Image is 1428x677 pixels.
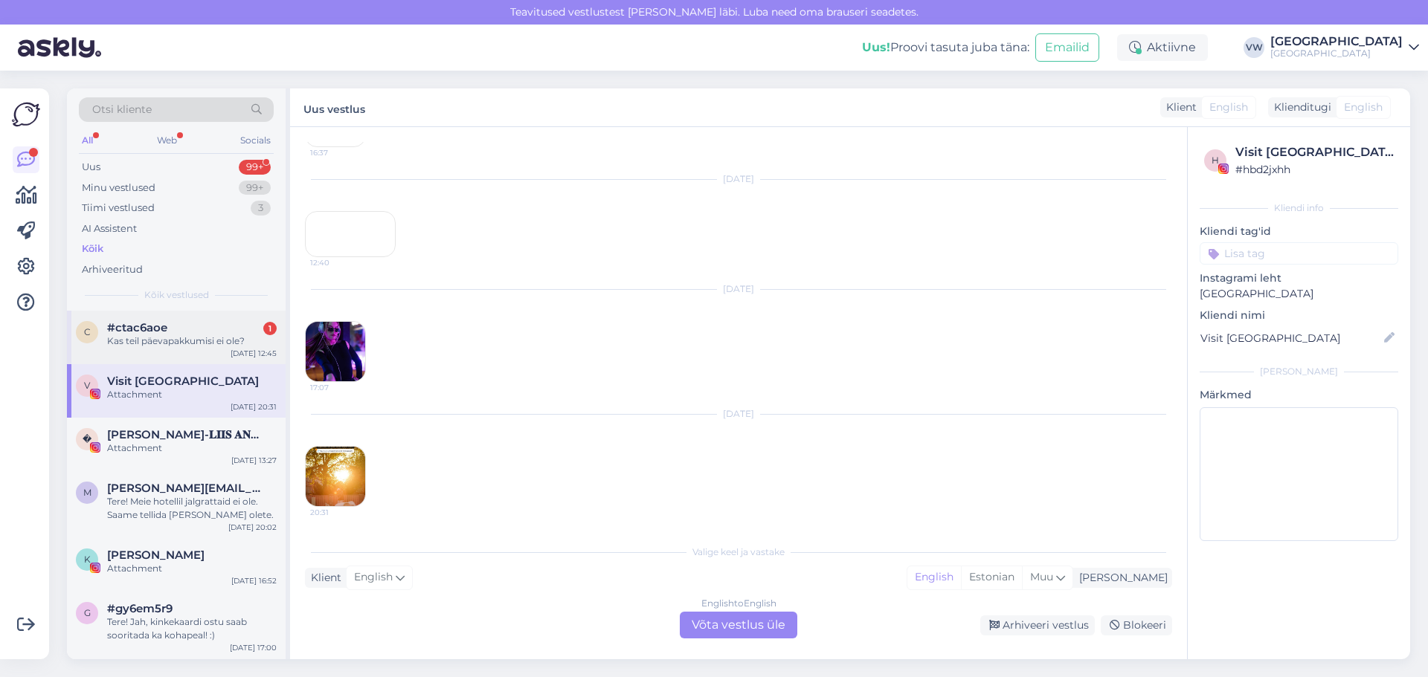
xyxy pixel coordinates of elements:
[1344,100,1383,115] span: English
[701,597,776,610] div: English to English
[92,102,152,117] span: Otsi kliente
[1073,570,1168,586] div: [PERSON_NAME]
[107,482,262,495] span: martti.kekkonen@sakky.fi
[82,242,103,256] div: Kõik
[107,321,167,334] span: #ctac6aoe
[154,131,180,150] div: Web
[107,495,277,522] div: Tere! Meie hotellil jalgrattaid ei ole. Saame tellida [PERSON_NAME] olete.
[1200,224,1398,239] p: Kliendi tag'id
[107,375,259,388] span: Visit Pärnu
[1101,615,1172,635] div: Blokeeri
[306,447,365,506] img: attachment
[1270,48,1403,59] div: [GEOGRAPHIC_DATA]
[1235,161,1394,178] div: # hbd2jxhh
[231,575,277,586] div: [DATE] 16:52
[1200,242,1398,265] input: Lisa tag
[1030,570,1053,583] span: Muu
[84,554,91,565] span: K
[84,380,90,391] span: V
[82,201,155,216] div: Tiimi vestlused
[980,615,1095,635] div: Arhiveeri vestlus
[310,507,366,518] span: 20:31
[82,160,100,175] div: Uus
[12,100,40,129] img: Askly Logo
[82,262,143,277] div: Arhiveeritud
[82,221,137,236] div: AI Assistent
[144,288,209,302] span: Kõik vestlused
[680,612,797,638] div: Võta vestlus üle
[1268,100,1331,115] div: Klienditugi
[237,131,274,150] div: Socials
[83,433,91,444] span: �
[354,569,393,586] span: English
[305,282,1172,296] div: [DATE]
[263,322,277,335] div: 1
[305,545,1172,559] div: Valige keel ja vastake
[107,428,262,441] span: 𝐀𝐍𝐍𝐀-𝐋𝐈𝐈𝐒 𝐀𝐍𝐍𝐔𝐒
[1035,33,1099,62] button: Emailid
[961,566,1022,589] div: Estonian
[251,201,271,216] div: 3
[231,401,277,412] div: [DATE] 20:31
[306,322,365,381] img: attachment
[305,407,1172,421] div: [DATE]
[310,382,366,393] span: 17:07
[1117,34,1208,61] div: Aktiivne
[1270,36,1403,48] div: [GEOGRAPHIC_DATA]
[107,562,277,575] div: Attachment
[1212,155,1219,166] span: h
[231,348,277,359] div: [DATE] 12:45
[82,181,155,195] div: Minu vestlused
[1200,286,1398,302] p: [GEOGRAPHIC_DATA]
[310,257,366,268] span: 12:40
[84,607,91,618] span: g
[1244,37,1264,58] div: VW
[1200,330,1381,346] input: Lisa nimi
[107,602,173,615] span: #gy6em5r9
[1200,308,1398,323] p: Kliendi nimi
[1235,143,1394,161] div: Visit [GEOGRAPHIC_DATA]
[83,487,91,498] span: m
[228,522,277,533] div: [DATE] 20:02
[1200,201,1398,215] div: Kliendi info
[1209,100,1248,115] span: English
[107,334,277,348] div: Kas teil päevapakkumisi ei ole?
[107,388,277,401] div: Attachment
[107,548,205,562] span: Katri Kägo
[1200,365,1398,378] div: [PERSON_NAME]
[907,566,961,589] div: English
[239,181,271,195] div: 99+
[79,131,96,150] div: All
[239,160,271,175] div: 99+
[1200,271,1398,286] p: Instagrami leht
[107,615,277,642] div: Tere! Jah, kinkekaardi ostu saab sooritada ka kohapeal! :)
[303,97,365,117] label: Uus vestlus
[230,642,277,653] div: [DATE] 17:00
[1200,387,1398,403] p: Märkmed
[107,441,277,455] div: Attachment
[305,570,341,586] div: Klient
[84,326,91,337] span: c
[231,455,277,466] div: [DATE] 13:27
[1270,36,1419,59] a: [GEOGRAPHIC_DATA][GEOGRAPHIC_DATA]
[862,39,1029,56] div: Proovi tasuta juba täna:
[305,172,1172,186] div: [DATE]
[310,147,366,158] span: 16:37
[862,40,890,54] b: Uus!
[1160,100,1197,115] div: Klient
